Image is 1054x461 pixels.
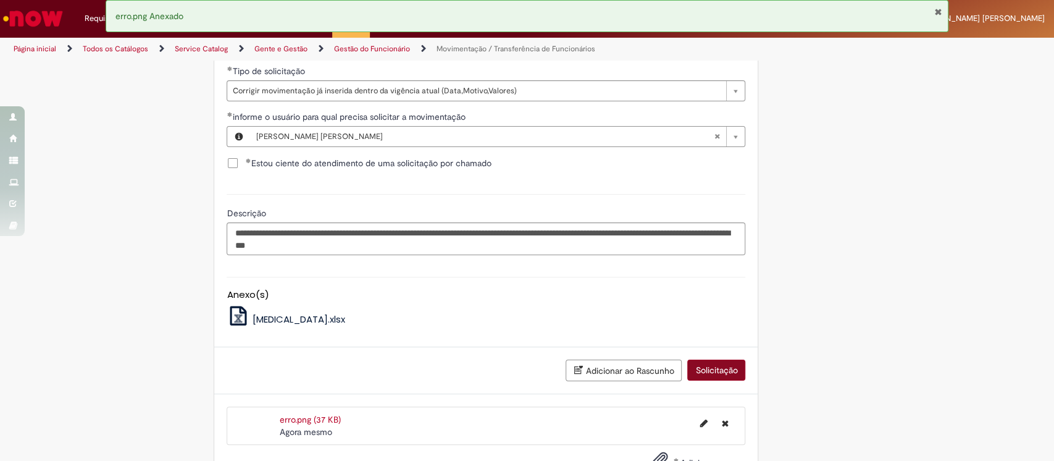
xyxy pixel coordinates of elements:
[227,208,268,219] span: Descrição
[334,44,410,54] a: Gestão do Funcionário
[1,6,65,31] img: ServiceNow
[232,81,720,101] span: Corrigir movimentação já inserida dentro da vigência atual (Data,Motivo,Valores)
[437,44,595,54] a: Movimentação / Transferência de Funcionários
[918,13,1045,23] span: [PERSON_NAME] [PERSON_NAME]
[85,12,128,25] span: Requisições
[256,127,714,146] span: [PERSON_NAME] [PERSON_NAME]
[714,413,735,433] button: Excluir erro.png
[708,127,726,146] abbr: Limpar campo informe o usuário para qual precisa solicitar a movimentação
[175,44,228,54] a: Service Catalog
[227,313,345,326] a: [MEDICAL_DATA].xlsx
[566,360,682,381] button: Adicionar ao Rascunho
[934,7,942,17] button: Fechar Notificação
[280,414,341,425] a: erro.png (37 KB)
[280,426,332,438] time: 01/10/2025 09:33:26
[253,313,345,326] span: [MEDICAL_DATA].xlsx
[227,222,745,256] textarea: Descrição
[83,44,148,54] a: Todos os Catálogos
[687,360,745,381] button: Solicitação
[232,66,307,77] span: Tipo de solicitação
[232,111,467,122] span: Necessários - informe o usuário para qual precisa solicitar a movimentação
[115,11,183,22] span: erro.png Anexado
[280,426,332,438] span: Agora mesmo
[14,44,56,54] a: Página inicial
[227,66,232,71] span: Obrigatório Preenchido
[227,290,745,300] h5: Anexo(s)
[245,157,491,169] span: Estou ciente do atendimento de uma solicitação por chamado
[249,127,745,146] a: [PERSON_NAME] [PERSON_NAME]Limpar campo informe o usuário para qual precisa solicitar a movimentação
[692,413,714,433] button: Editar nome de arquivo erro.png
[227,112,232,117] span: Obrigatório Preenchido
[227,127,249,146] button: informe o usuário para qual precisa solicitar a movimentação, Visualizar este registro Ana Teresa...
[254,44,307,54] a: Gente e Gestão
[9,38,693,61] ul: Trilhas de página
[245,158,251,163] span: Obrigatório Preenchido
